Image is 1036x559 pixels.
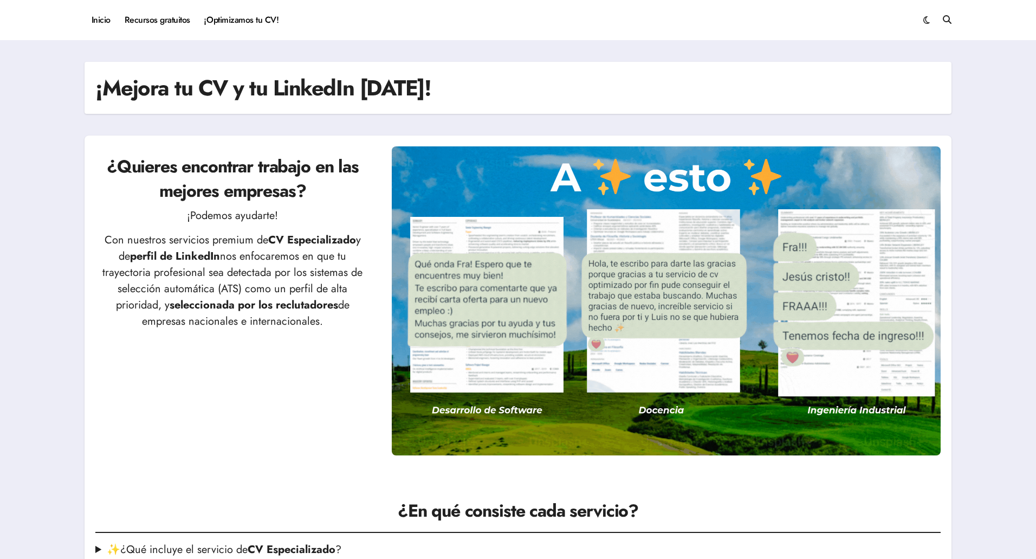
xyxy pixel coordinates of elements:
[197,5,286,35] a: ¡Optimizamos tu CV!
[248,542,335,557] strong: CV Especializado
[268,232,356,248] strong: CV Especializado
[95,208,370,224] p: ¡Podemos ayudarte!
[95,155,370,203] h2: ¿Quieres encontrar trabajo en las mejores empresas?
[398,498,638,523] strong: ¿En qué consiste cada servicio?
[95,232,370,330] p: Con nuestros servicios premium de y de nos enfocaremos en que tu trayectoria profesional sea dete...
[95,73,431,103] h1: ¡Mejora tu CV y tu LinkedIn [DATE]!
[130,248,220,264] strong: perfil de LinkedIn
[118,5,197,35] a: Recursos gratuitos
[85,5,118,35] a: Inicio
[170,297,338,313] strong: seleccionada por los reclutadores
[95,542,941,558] summary: ✨¿Qué incluye el servicio deCV Especializado?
